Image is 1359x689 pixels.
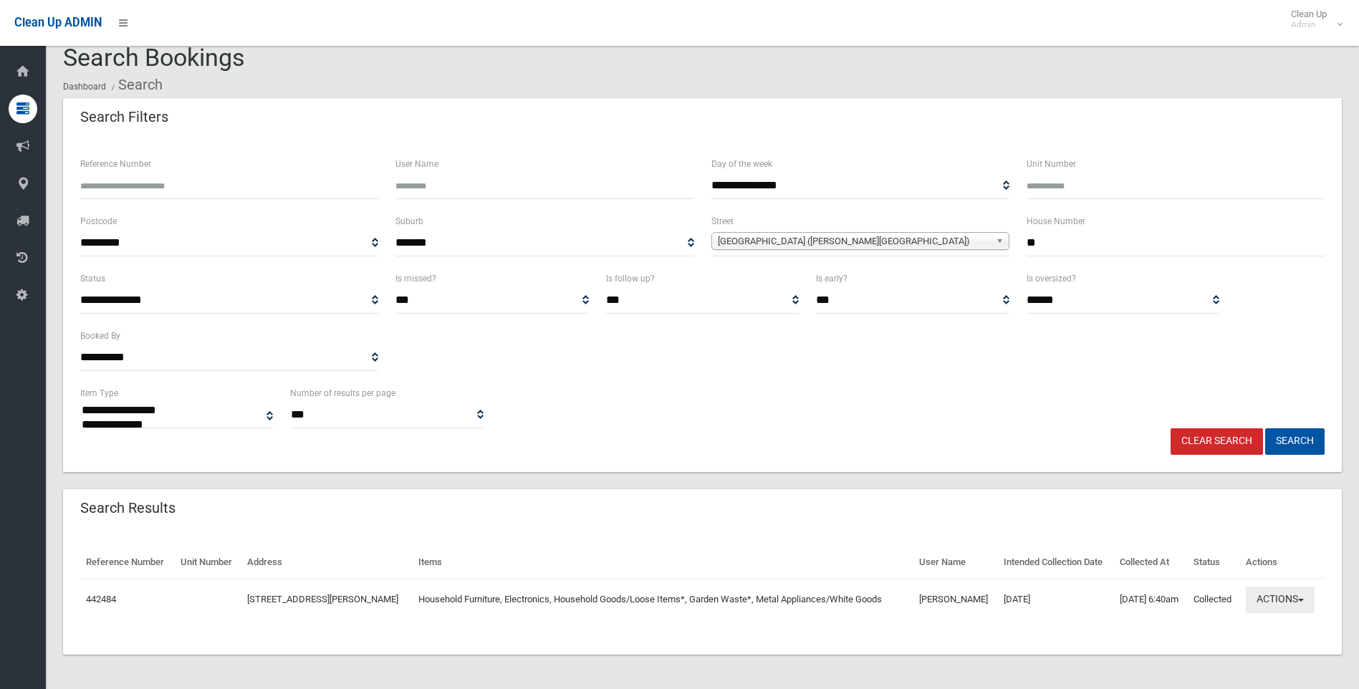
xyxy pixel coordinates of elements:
[290,385,395,401] label: Number of results per page
[913,579,998,620] td: [PERSON_NAME]
[80,385,118,401] label: Item Type
[1265,428,1325,455] button: Search
[816,271,847,286] label: Is early?
[1188,546,1240,579] th: Status
[913,546,998,579] th: User Name
[175,546,241,579] th: Unit Number
[1027,156,1076,172] label: Unit Number
[63,43,245,72] span: Search Bookings
[395,271,436,286] label: Is missed?
[63,103,186,131] header: Search Filters
[711,156,772,172] label: Day of the week
[63,494,193,522] header: Search Results
[86,594,116,604] a: 442484
[711,213,734,229] label: Street
[63,82,106,92] a: Dashboard
[80,271,105,286] label: Status
[1114,546,1188,579] th: Collected At
[1246,587,1315,613] button: Actions
[80,156,151,172] label: Reference Number
[1027,271,1076,286] label: Is oversized?
[241,546,413,579] th: Address
[80,328,120,344] label: Booked By
[1291,19,1327,30] small: Admin
[14,16,102,29] span: Clean Up ADMIN
[395,213,423,229] label: Suburb
[247,594,398,604] a: [STREET_ADDRESS][PERSON_NAME]
[1114,579,1188,620] td: [DATE] 6:40am
[606,271,655,286] label: Is follow up?
[1027,213,1085,229] label: House Number
[1240,546,1325,579] th: Actions
[80,546,175,579] th: Reference Number
[413,546,913,579] th: Items
[413,579,913,620] td: Household Furniture, Electronics, Household Goods/Loose Items*, Garden Waste*, Metal Appliances/W...
[998,546,1114,579] th: Intended Collection Date
[108,72,163,98] li: Search
[998,579,1114,620] td: [DATE]
[1171,428,1263,455] a: Clear Search
[80,213,117,229] label: Postcode
[1284,9,1341,30] span: Clean Up
[395,156,438,172] label: User Name
[718,233,990,250] span: [GEOGRAPHIC_DATA] ([PERSON_NAME][GEOGRAPHIC_DATA])
[1188,579,1240,620] td: Collected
